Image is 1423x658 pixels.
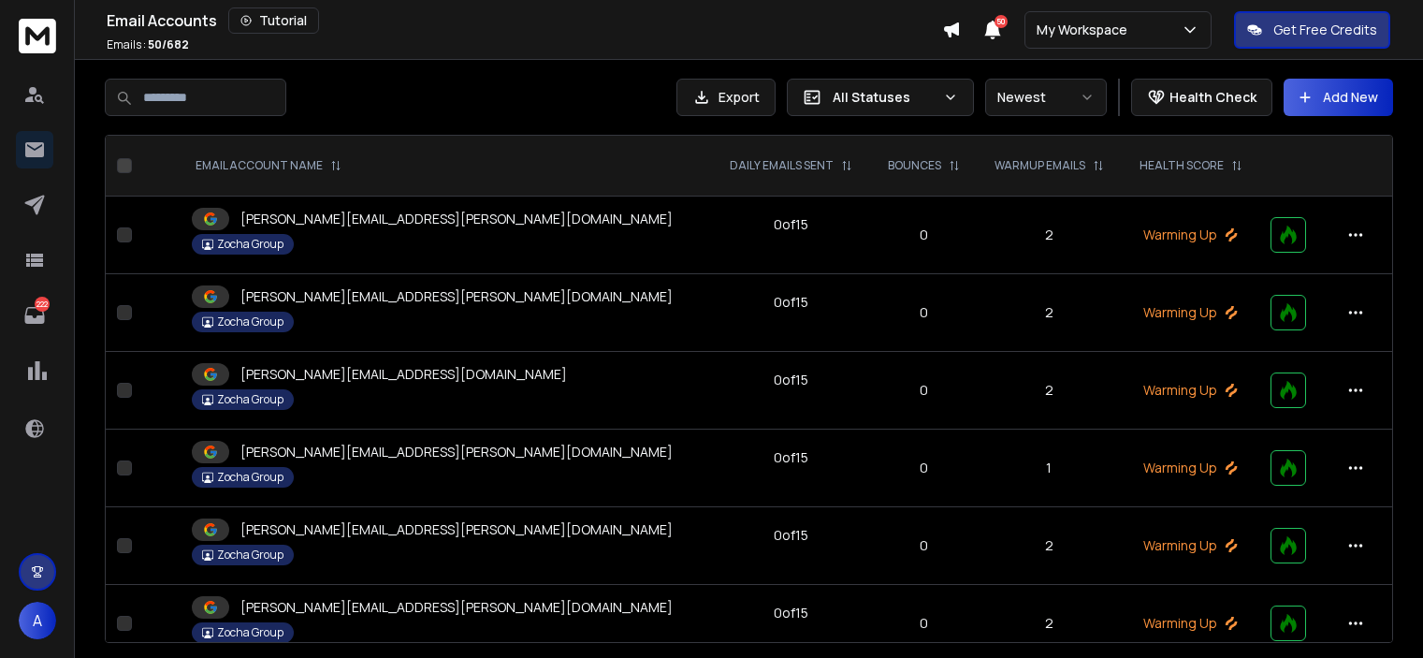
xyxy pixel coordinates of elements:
div: 0 of 15 [774,371,808,389]
p: My Workspace [1037,21,1135,39]
p: Zocha Group [217,237,283,252]
p: Get Free Credits [1273,21,1377,39]
div: 0 of 15 [774,604,808,622]
div: 0 of 15 [774,215,808,234]
span: 50 [995,15,1008,28]
p: [PERSON_NAME][EMAIL_ADDRESS][PERSON_NAME][DOMAIN_NAME] [240,443,673,461]
button: Newest [985,79,1107,116]
div: Email Accounts [107,7,942,34]
p: Warming Up [1133,303,1249,322]
p: Warming Up [1133,381,1249,400]
td: 2 [977,352,1122,430]
p: 0 [881,536,965,555]
p: Zocha Group [217,548,283,563]
p: Warming Up [1133,459,1249,477]
p: Zocha Group [217,392,283,407]
button: Tutorial [228,7,319,34]
p: 0 [881,614,965,633]
button: Get Free Credits [1234,11,1390,49]
button: Health Check [1131,79,1272,116]
p: [PERSON_NAME][EMAIL_ADDRESS][PERSON_NAME][DOMAIN_NAME] [240,210,673,228]
p: Warming Up [1133,536,1249,555]
p: Warming Up [1133,226,1249,244]
p: [PERSON_NAME][EMAIL_ADDRESS][PERSON_NAME][DOMAIN_NAME] [240,287,673,306]
p: Emails : [107,37,189,52]
p: Warming Up [1133,614,1249,633]
td: 2 [977,274,1122,352]
td: 2 [977,197,1122,274]
p: Zocha Group [217,314,283,329]
p: DAILY EMAILS SENT [730,158,834,173]
td: 2 [977,507,1122,585]
span: 50 / 682 [148,37,189,52]
p: [PERSON_NAME][EMAIL_ADDRESS][PERSON_NAME][DOMAIN_NAME] [240,598,673,617]
p: [PERSON_NAME][EMAIL_ADDRESS][PERSON_NAME][DOMAIN_NAME] [240,520,673,539]
p: BOUNCES [888,158,941,173]
button: A [19,602,56,639]
p: 0 [881,226,965,244]
p: Zocha Group [217,625,283,640]
td: 1 [977,430,1122,507]
p: Zocha Group [217,470,283,485]
div: EMAIL ACCOUNT NAME [196,158,341,173]
button: Export [676,79,776,116]
p: All Statuses [833,88,936,107]
p: [PERSON_NAME][EMAIL_ADDRESS][DOMAIN_NAME] [240,365,567,384]
p: 0 [881,381,965,400]
p: Health Check [1169,88,1256,107]
div: 0 of 15 [774,293,808,312]
div: 0 of 15 [774,448,808,467]
a: 222 [16,297,53,334]
p: HEALTH SCORE [1140,158,1224,173]
p: 0 [881,303,965,322]
div: 0 of 15 [774,526,808,545]
p: 0 [881,459,965,477]
p: 222 [35,297,50,312]
p: WARMUP EMAILS [995,158,1085,173]
button: Add New [1284,79,1393,116]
